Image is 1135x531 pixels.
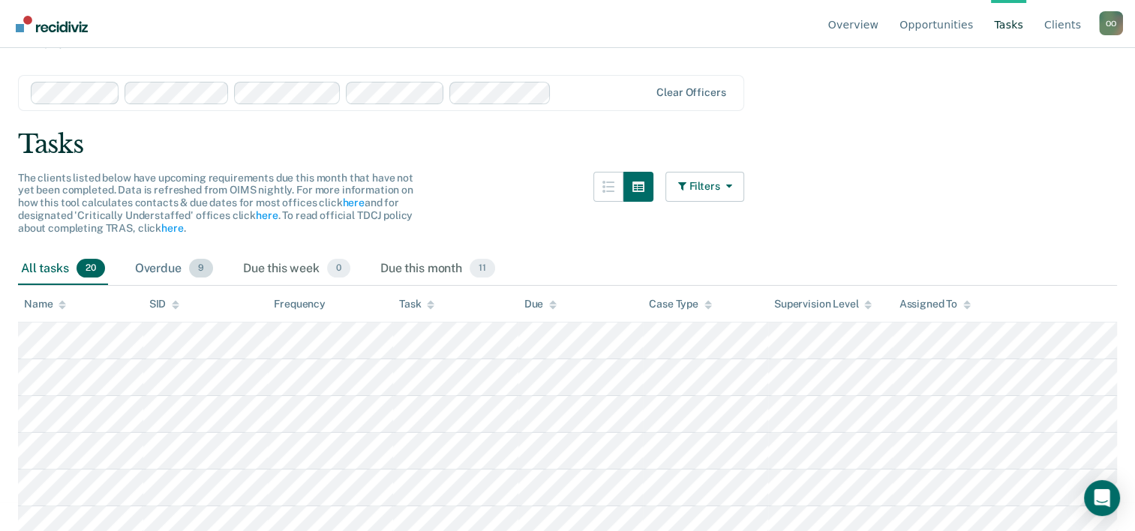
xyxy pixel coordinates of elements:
button: Profile dropdown button [1099,11,1123,35]
button: Filters [665,172,745,202]
div: Due [524,298,557,310]
div: Open Intercom Messenger [1084,480,1120,516]
div: Due this week0 [240,253,353,286]
div: O O [1099,11,1123,35]
div: Tasks [18,129,1117,160]
span: 11 [470,259,495,278]
span: 20 [77,259,105,278]
div: Assigned To [899,298,970,310]
div: Case Type [649,298,712,310]
div: Overdue9 [132,253,216,286]
div: Due this month11 [377,253,498,286]
div: Frequency [274,298,326,310]
div: Clear officers [656,86,725,99]
div: All tasks20 [18,253,108,286]
span: 0 [327,259,350,278]
div: Task [399,298,434,310]
a: here [342,196,364,208]
a: here [256,209,278,221]
img: Recidiviz [16,16,88,32]
div: Name [24,298,66,310]
span: 9 [189,259,213,278]
span: The clients listed below have upcoming requirements due this month that have not yet been complet... [18,172,413,234]
div: Supervision Level [774,298,872,310]
a: here [161,222,183,234]
div: SID [149,298,180,310]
